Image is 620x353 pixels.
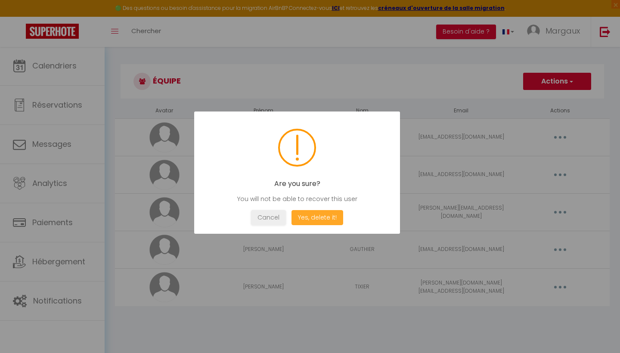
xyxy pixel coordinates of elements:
h2: Are you sure? [207,180,387,188]
div: You will not be able to recover this user [207,194,387,204]
button: Cancel [251,210,286,225]
iframe: Chat [583,314,614,347]
button: Ouvrir le widget de chat LiveChat [7,3,33,29]
button: Yes, delete it! [291,210,343,225]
